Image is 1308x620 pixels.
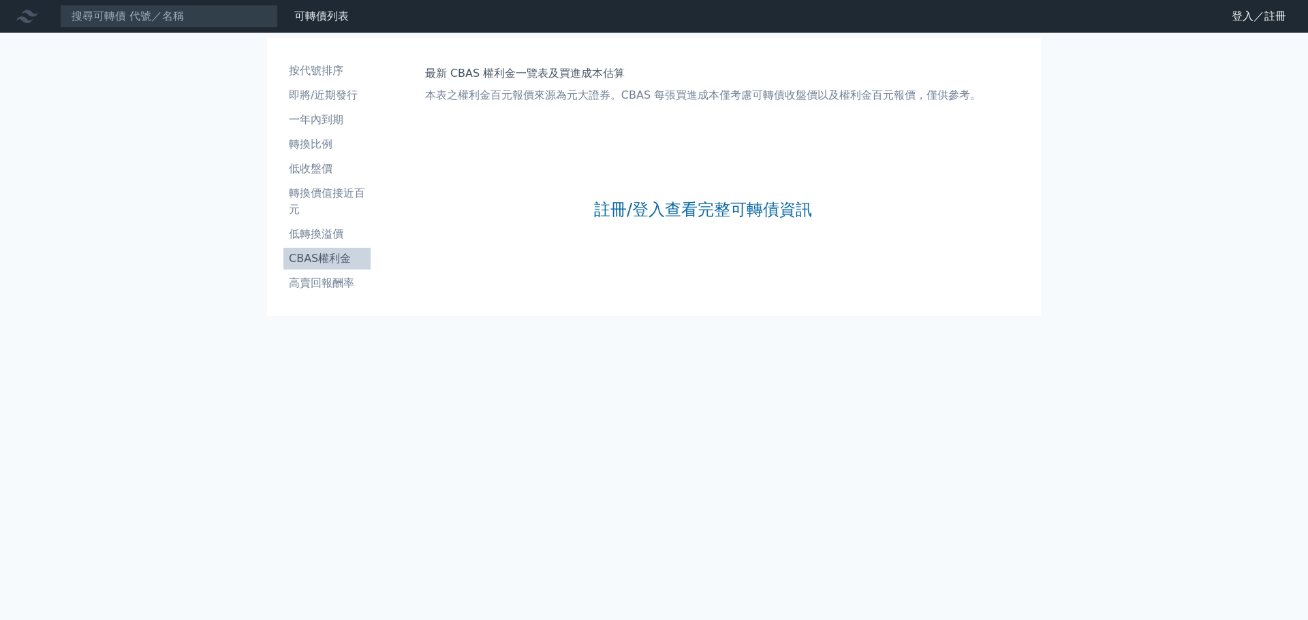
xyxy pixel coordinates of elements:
li: 轉換價值接近百元 [283,185,371,218]
li: 轉換比例 [283,136,371,152]
li: 按代號排序 [283,63,371,79]
a: 轉換比例 [283,133,371,155]
a: 登入／註冊 [1221,5,1297,27]
li: 即將/近期發行 [283,87,371,103]
a: 即將/近期發行 [283,84,371,106]
h1: 最新 CBAS 權利金一覽表及買進成本估算 [425,65,981,82]
a: 低收盤價 [283,158,371,180]
input: 搜尋可轉債 代號／名稱 [60,5,278,28]
a: 低轉換溢價 [283,223,371,245]
a: 註冊/登入查看完整可轉債資訊 [594,199,812,221]
li: 高賣回報酬率 [283,275,371,291]
a: 轉換價值接近百元 [283,182,371,221]
p: 本表之權利金百元報價來源為元大證券。CBAS 每張買進成本僅考慮可轉債收盤價以及權利金百元報價，僅供參考。 [425,87,981,103]
li: 低轉換溢價 [283,226,371,242]
a: 一年內到期 [283,109,371,131]
a: 高賣回報酬率 [283,272,371,294]
li: 低收盤價 [283,161,371,177]
li: 一年內到期 [283,112,371,128]
a: CBAS權利金 [283,248,371,270]
a: 可轉債列表 [294,10,349,22]
li: CBAS權利金 [283,250,371,267]
a: 按代號排序 [283,60,371,82]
